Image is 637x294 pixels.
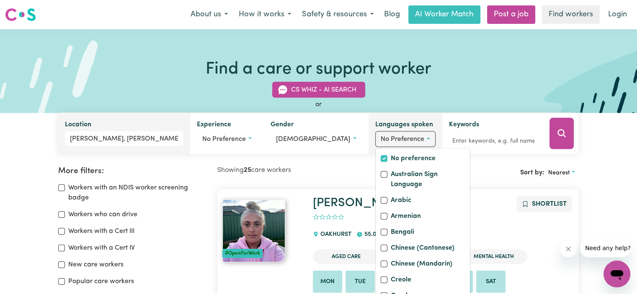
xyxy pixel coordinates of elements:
[276,136,350,143] span: [DEMOGRAPHIC_DATA]
[391,153,436,165] label: No preference
[560,240,577,257] iframe: Close message
[391,259,452,271] label: Chinese (Mandarin)
[272,82,365,98] button: CS Whiz - AI Search
[532,201,567,207] span: Shortlist
[58,100,579,110] div: or
[197,131,257,147] button: Worker experience options
[391,243,454,255] label: Chinese (Cantonese)
[391,211,421,223] label: Armenian
[206,59,431,79] h1: Find a care or support worker
[391,169,465,191] label: Australian Sign Language
[68,243,135,253] label: Workers with a Cert IV
[313,249,380,264] li: Aged Care
[68,276,134,286] label: Popular care workers
[271,131,361,147] button: Worker gender preference
[271,120,294,131] label: Gender
[516,196,572,212] button: Add to shortlist
[65,131,183,146] input: Enter a suburb
[391,195,411,207] label: Arabic
[222,199,303,262] a: Whitney#OpenForWork
[244,167,251,174] b: 25
[68,260,124,270] label: New care workers
[460,249,527,264] li: Mental Health
[603,5,632,24] a: Login
[549,118,574,149] button: Search
[449,135,538,148] input: Enter keywords, e.g. full name, interests
[222,199,285,262] img: View Whitney's profile
[313,223,356,246] div: OAKHURST
[65,120,91,131] label: Location
[476,271,505,293] li: Available on Sat
[197,120,231,131] label: Experience
[5,6,51,13] span: Need any help?
[580,239,630,257] iframe: Message from company
[68,226,134,236] label: Workers with a Cert III
[520,169,544,176] span: Sort by:
[217,166,398,174] h2: Showing care workers
[346,271,375,293] li: Available on Tue
[391,227,414,239] label: Bengali
[603,261,630,287] iframe: Button to launch messaging window
[5,5,36,24] a: Careseekers logo
[68,210,137,220] label: Workers who can drive
[313,271,342,293] li: Available on Mon
[313,212,344,222] div: add rating by typing an integer from 0 to 5 or pressing arrow keys
[202,136,246,143] span: No preference
[381,136,424,143] span: No preference
[375,120,433,131] label: Languages spoken
[185,6,233,23] button: About us
[5,7,36,22] img: Careseekers logo
[544,166,579,179] button: Sort search results
[297,6,379,23] button: Safety & resources
[58,166,207,176] h2: More filters:
[548,170,570,176] span: Nearest
[408,5,480,24] a: AI Worker Match
[356,223,441,246] div: 55.03 hours completed
[391,275,411,286] label: Creole
[542,5,600,24] a: Find workers
[487,5,535,24] a: Post a job
[375,131,436,147] button: Worker language preferences
[313,197,410,209] a: [PERSON_NAME]
[379,5,405,24] a: Blog
[68,183,207,203] label: Workers with an NDIS worker screening badge
[233,6,297,23] button: How it works
[449,120,479,131] label: Keywords
[222,249,263,258] div: #OpenForWork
